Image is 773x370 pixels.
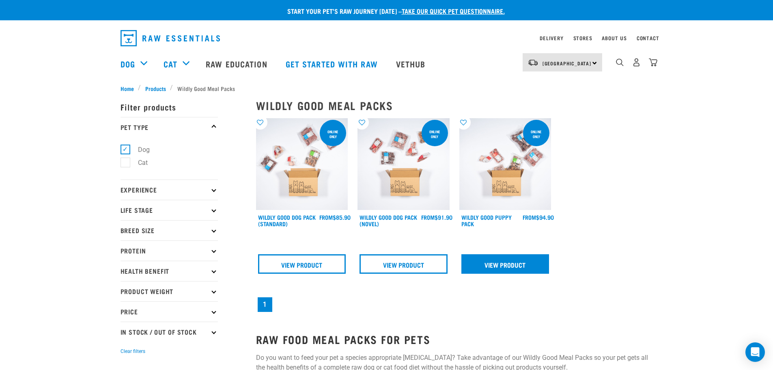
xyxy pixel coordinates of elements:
a: Get started with Raw [278,48,388,80]
a: Stores [573,37,592,39]
a: Contact [637,37,659,39]
nav: breadcrumbs [121,84,653,93]
label: Dog [125,145,153,155]
a: Wildly Good Dog Pack (Novel) [360,216,417,225]
nav: pagination [256,296,653,314]
a: Home [121,84,138,93]
a: Products [141,84,170,93]
p: In Stock / Out Of Stock [121,322,218,342]
p: Product Weight [121,281,218,301]
span: [GEOGRAPHIC_DATA] [543,62,592,65]
img: Dog Novel 0 2sec [357,118,450,210]
a: Wildly Good Dog Pack (Standard) [258,216,316,225]
span: FROM [319,216,333,219]
a: take our quick pet questionnaire. [402,9,505,13]
span: Products [145,84,166,93]
span: Home [121,84,134,93]
img: Dog 0 2sec [256,118,348,210]
div: Online Only [523,125,549,143]
a: View Product [461,254,549,274]
h2: Wildly Good Meal Packs [256,99,653,112]
a: Page 1 [258,297,272,312]
a: Delivery [540,37,563,39]
div: $91.90 [421,214,452,221]
div: Online Only [320,125,346,143]
nav: dropdown navigation [114,27,659,50]
img: Raw Essentials Logo [121,30,220,46]
p: Pet Type [121,117,218,137]
a: Dog [121,58,135,70]
img: Puppy 0 2sec [459,118,551,210]
p: Price [121,301,218,322]
div: Open Intercom Messenger [745,342,765,362]
div: $94.90 [523,214,554,221]
p: Protein [121,240,218,261]
label: Cat [125,158,151,168]
img: user.png [632,58,641,67]
a: View Product [360,254,448,274]
p: Filter products [121,97,218,117]
img: van-moving.png [528,59,538,66]
div: $85.90 [319,214,351,221]
p: Experience [121,180,218,200]
a: About Us [602,37,627,39]
a: View Product [258,254,346,274]
p: Life Stage [121,200,218,220]
img: home-icon-1@2x.png [616,58,624,66]
p: Health Benefit [121,261,218,281]
button: Clear filters [121,348,145,355]
strong: RAW FOOD MEAL PACKS FOR PETS [256,336,431,342]
a: Cat [164,58,177,70]
p: Breed Size [121,220,218,240]
div: Online Only [422,125,448,143]
img: home-icon@2x.png [649,58,657,67]
a: Raw Education [198,48,277,80]
span: FROM [523,216,536,219]
a: Wildly Good Puppy Pack [461,216,512,225]
span: FROM [421,216,435,219]
a: Vethub [388,48,436,80]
